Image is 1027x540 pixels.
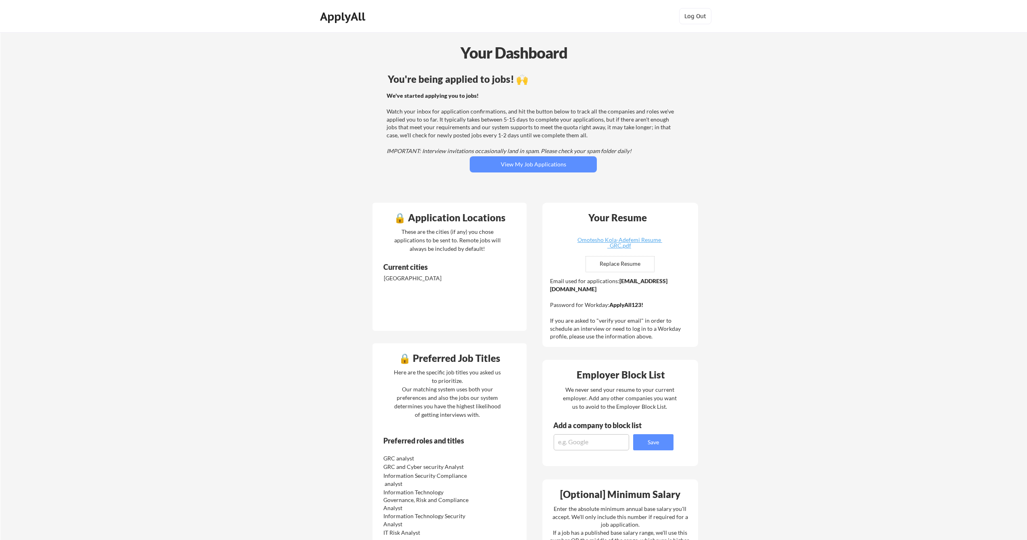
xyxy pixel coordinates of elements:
[374,213,525,223] div: 🔒 Application Locations
[1,41,1027,64] div: Your Dashboard
[679,8,711,24] button: Log Out
[545,490,695,499] div: [Optional] Minimum Salary
[387,147,632,154] em: IMPORTANT: Interview invitations occasionally land in spam. Please check your spam folder daily!
[609,301,643,308] strong: ApplyAll123!
[383,472,469,487] div: Information Security Compliance analyst
[387,92,678,155] div: Watch your inbox for application confirmations, and hit the button below to track all the compani...
[550,277,667,292] strong: [EMAIL_ADDRESS][DOMAIN_NAME]
[383,454,469,462] div: GRC analyst
[383,263,495,271] div: Current cities
[553,422,654,429] div: Add a company to block list
[384,274,469,282] div: [GEOGRAPHIC_DATA]
[383,488,469,512] div: Information Technology Governance, Risk and Compliance Analyst
[392,368,503,419] div: Here are the specific job titles you asked us to prioritize. Our matching system uses both your p...
[392,227,503,253] div: These are the cities (if any) you chose applications to be sent to. Remote jobs will always be in...
[571,237,667,250] a: Omotesho Kola-Adefemi Resume _GRC.pdf
[374,353,525,363] div: 🔒 Preferred Job Titles
[546,370,696,380] div: Employer Block List
[571,237,667,248] div: Omotesho Kola-Adefemi Resume _GRC.pdf
[388,74,679,84] div: You're being applied to jobs! 🙌
[383,512,469,528] div: Information Technology Security Analyst
[383,529,469,537] div: IT Risk Analyst
[550,277,692,340] div: Email used for applications: Password for Workday: If you are asked to "verify your email" in ord...
[383,437,493,444] div: Preferred roles and titles
[387,92,479,99] strong: We've started applying you to jobs!
[577,213,657,223] div: Your Resume
[633,434,674,450] button: Save
[320,10,368,23] div: ApplyAll
[470,156,597,172] button: View My Job Applications
[562,385,677,411] div: We never send your resume to your current employer. Add any other companies you want us to avoid ...
[383,463,469,471] div: GRC and Cyber security Analyst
